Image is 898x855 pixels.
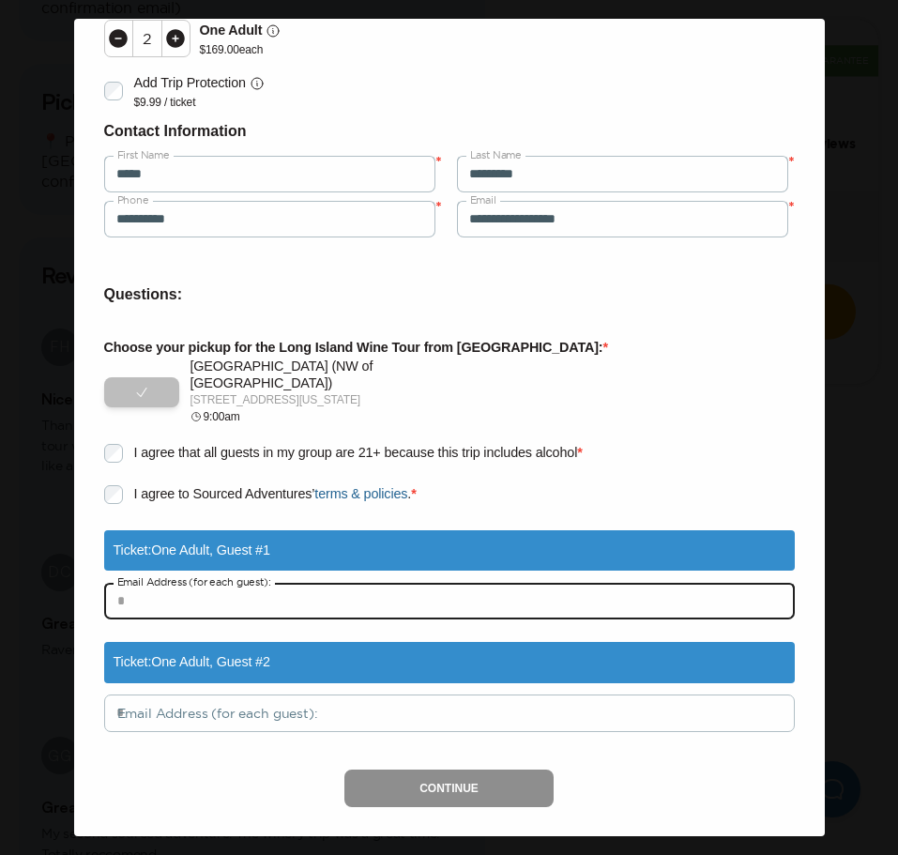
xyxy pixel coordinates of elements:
p: Choose your pickup for the Long Island Wine Tour from [GEOGRAPHIC_DATA]: [104,337,795,359]
p: [GEOGRAPHIC_DATA] (NW of [GEOGRAPHIC_DATA]) [190,359,431,391]
a: terms & policies [314,486,407,501]
h6: Contact Information [104,119,795,144]
span: I agree that all guests in my group are 21+ because this trip includes alcohol [134,445,578,460]
p: Ticket: One Adult , Guest # 1 [114,540,270,561]
p: Add Trip Protection [134,72,246,94]
p: One Adult [200,20,263,41]
p: $ 169.00 each [200,42,282,57]
p: [STREET_ADDRESS][US_STATE] [190,391,431,408]
span: I agree to Sourced Adventures’ . [134,486,412,501]
p: $9.99 / ticket [134,95,265,110]
div: 2 [133,31,161,46]
p: 9:00am [204,408,240,425]
h6: Questions: [104,282,795,307]
p: Ticket: One Adult , Guest # 2 [114,651,270,673]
